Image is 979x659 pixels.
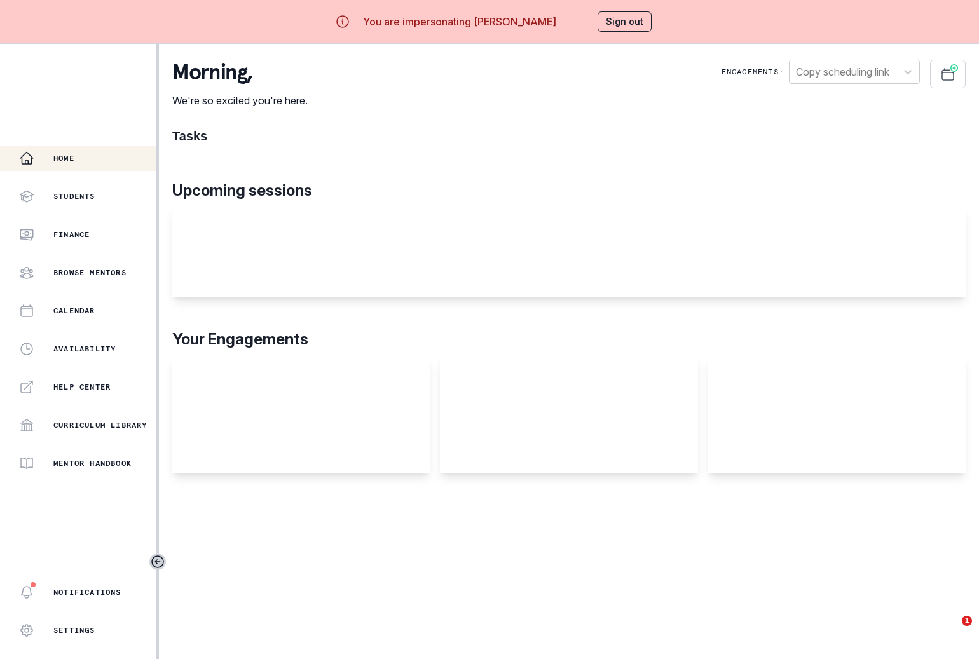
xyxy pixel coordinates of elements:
[936,616,966,646] iframe: Intercom live chat
[363,14,556,29] p: You are impersonating [PERSON_NAME]
[53,382,111,392] p: Help Center
[53,458,132,468] p: Mentor Handbook
[172,60,308,85] p: morning ,
[172,128,966,144] h1: Tasks
[53,191,95,201] p: Students
[53,625,95,635] p: Settings
[172,179,966,202] p: Upcoming sessions
[722,67,784,77] p: Engagements:
[53,420,147,430] p: Curriculum Library
[149,554,166,570] button: Toggle sidebar
[962,616,972,626] span: 1
[53,306,95,316] p: Calendar
[598,11,652,32] button: Sign out
[53,153,74,163] p: Home
[53,344,116,354] p: Availability
[172,93,308,108] p: We're so excited you're here.
[53,268,127,278] p: Browse Mentors
[53,229,90,240] p: Finance
[53,587,121,597] p: Notifications
[172,328,966,351] p: Your Engagements
[930,60,966,88] button: Schedule Sessions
